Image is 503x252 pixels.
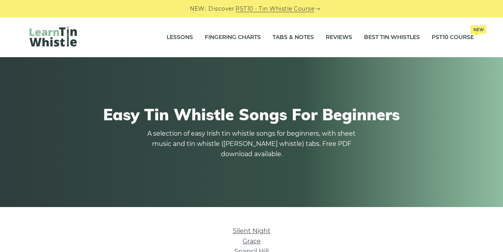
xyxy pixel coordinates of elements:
a: Reviews [326,28,352,47]
a: Lessons [167,28,193,47]
a: Best Tin Whistles [364,28,420,47]
a: Silent Night [233,227,271,235]
a: Grace [243,237,261,245]
a: Fingering Charts [205,28,261,47]
p: A selection of easy Irish tin whistle songs for beginners, with sheet music and tin whistle ([PER... [145,129,358,159]
a: PST10 CourseNew [432,28,474,47]
a: Tabs & Notes [273,28,314,47]
img: LearnTinWhistle.com [30,26,77,47]
span: New [470,25,486,34]
h1: Easy Tin Whistle Songs For Beginners [30,105,474,124]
